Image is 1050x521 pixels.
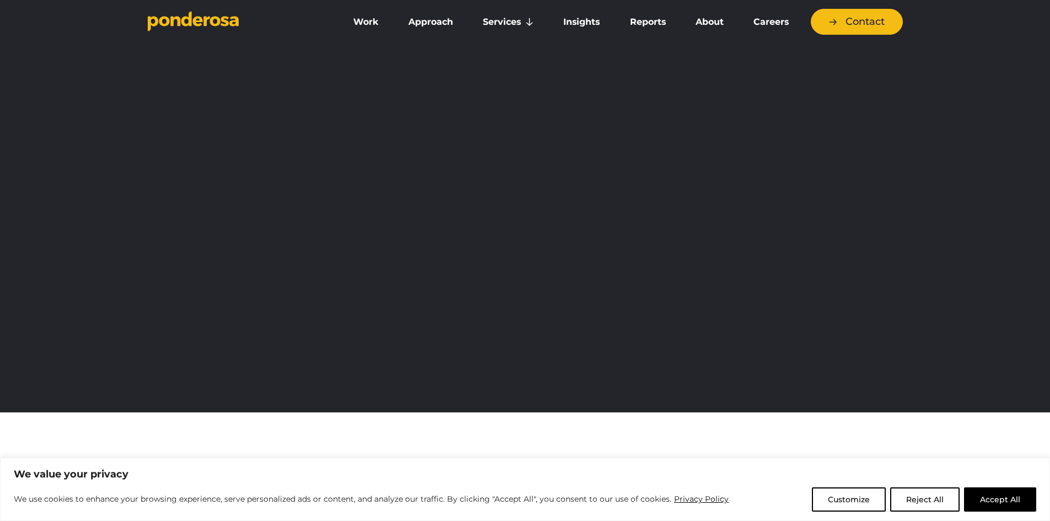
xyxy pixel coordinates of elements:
button: Reject All [890,487,960,512]
p: We value your privacy [14,468,1036,481]
a: Approach [396,10,466,34]
a: About [683,10,736,34]
button: Accept All [964,487,1036,512]
a: Go to homepage [148,11,324,33]
button: Customize [812,487,886,512]
a: Insights [551,10,612,34]
a: Careers [741,10,801,34]
a: Privacy Policy [674,492,729,506]
a: Services [470,10,546,34]
a: Work [341,10,391,34]
p: We use cookies to enhance your browsing experience, serve personalized ads or content, and analyz... [14,492,729,506]
a: Reports [617,10,679,34]
a: Contact [811,9,903,35]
